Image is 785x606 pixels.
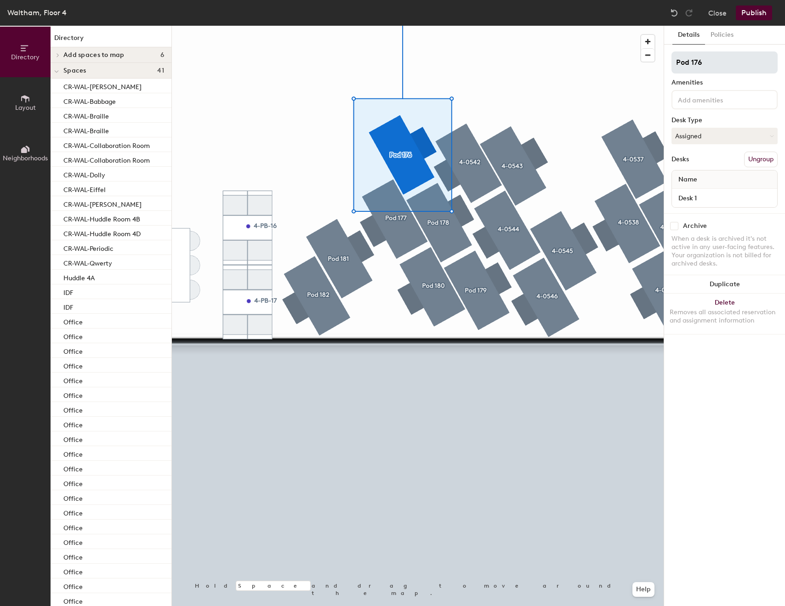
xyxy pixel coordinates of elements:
[744,152,778,167] button: Ungroup
[63,330,83,341] p: Office
[63,536,83,547] p: Office
[63,345,83,356] p: Office
[664,275,785,294] button: Duplicate
[671,156,689,163] div: Desks
[63,213,140,223] p: CR-WAL-Huddle Room 4B
[63,477,83,488] p: Office
[3,154,48,162] span: Neighborhoods
[11,53,40,61] span: Directory
[63,521,83,532] p: Office
[63,67,86,74] span: Spaces
[676,94,759,105] input: Add amenities
[736,6,772,20] button: Publish
[7,7,67,18] div: Waltham, Floor 4
[670,8,679,17] img: Undo
[63,272,95,282] p: Huddle 4A
[671,235,778,268] div: When a desk is archived it's not active in any user-facing features. Your organization is not bil...
[63,242,114,253] p: CR-WAL-Periodic
[63,448,83,459] p: Office
[674,171,702,188] span: Name
[63,404,83,414] p: Office
[683,222,707,230] div: Archive
[684,8,694,17] img: Redo
[63,580,83,591] p: Office
[63,389,83,400] p: Office
[157,67,164,74] span: 41
[632,582,654,597] button: Help
[160,51,164,59] span: 6
[63,183,106,194] p: CR-WAL-Eiffel
[63,125,109,135] p: CR-WAL-Braille
[664,294,785,334] button: DeleteRemoves all associated reservation and assignment information
[63,507,83,517] p: Office
[63,169,105,179] p: CR-WAL-Dolly
[63,95,116,106] p: CR-WAL-Babbage
[671,79,778,86] div: Amenities
[63,301,73,311] p: IDF
[63,419,83,429] p: Office
[705,26,739,45] button: Policies
[63,360,83,370] p: Office
[63,51,125,59] span: Add spaces to map
[63,198,142,209] p: CR-WAL-[PERSON_NAME]
[63,374,83,385] p: Office
[671,128,778,144] button: Assigned
[674,192,775,204] input: Unnamed desk
[63,286,73,297] p: IDF
[51,33,171,47] h1: Directory
[63,316,83,326] p: Office
[63,80,142,91] p: CR-WAL-[PERSON_NAME]
[63,139,150,150] p: CR-WAL-Collaboration Room
[63,595,83,606] p: Office
[63,257,112,267] p: CR-WAL-Qwerty
[15,104,36,112] span: Layout
[672,26,705,45] button: Details
[708,6,727,20] button: Close
[63,110,109,120] p: CR-WAL-Braille
[63,227,141,238] p: CR-WAL-Huddle Room 4D
[63,433,83,444] p: Office
[63,492,83,503] p: Office
[63,463,83,473] p: Office
[671,117,778,124] div: Desk Type
[63,551,83,561] p: Office
[670,308,779,325] div: Removes all associated reservation and assignment information
[63,154,150,164] p: CR-WAL-Collaboration Room
[63,566,83,576] p: Office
